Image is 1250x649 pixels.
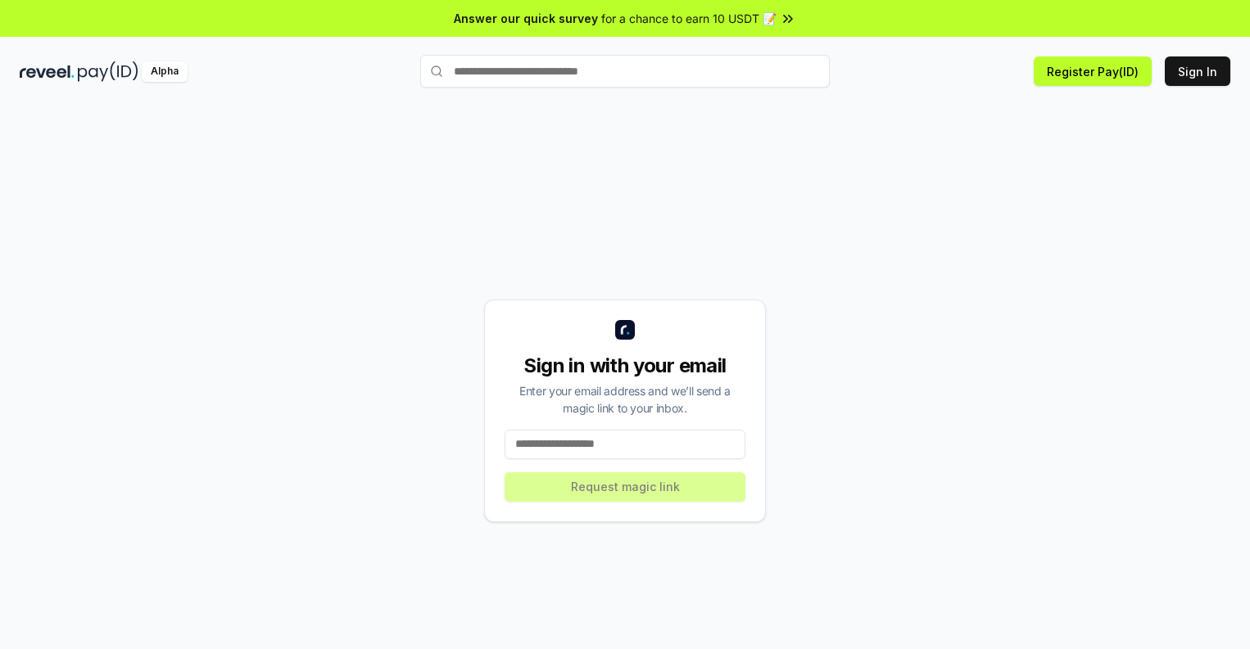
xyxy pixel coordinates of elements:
img: reveel_dark [20,61,75,82]
span: for a chance to earn 10 USDT 📝 [601,10,777,27]
div: Alpha [142,61,188,82]
img: logo_small [615,320,635,340]
div: Enter your email address and we’ll send a magic link to your inbox. [505,382,745,417]
span: Answer our quick survey [454,10,598,27]
button: Sign In [1165,56,1230,86]
div: Sign in with your email [505,353,745,379]
img: pay_id [78,61,138,82]
button: Register Pay(ID) [1034,56,1152,86]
